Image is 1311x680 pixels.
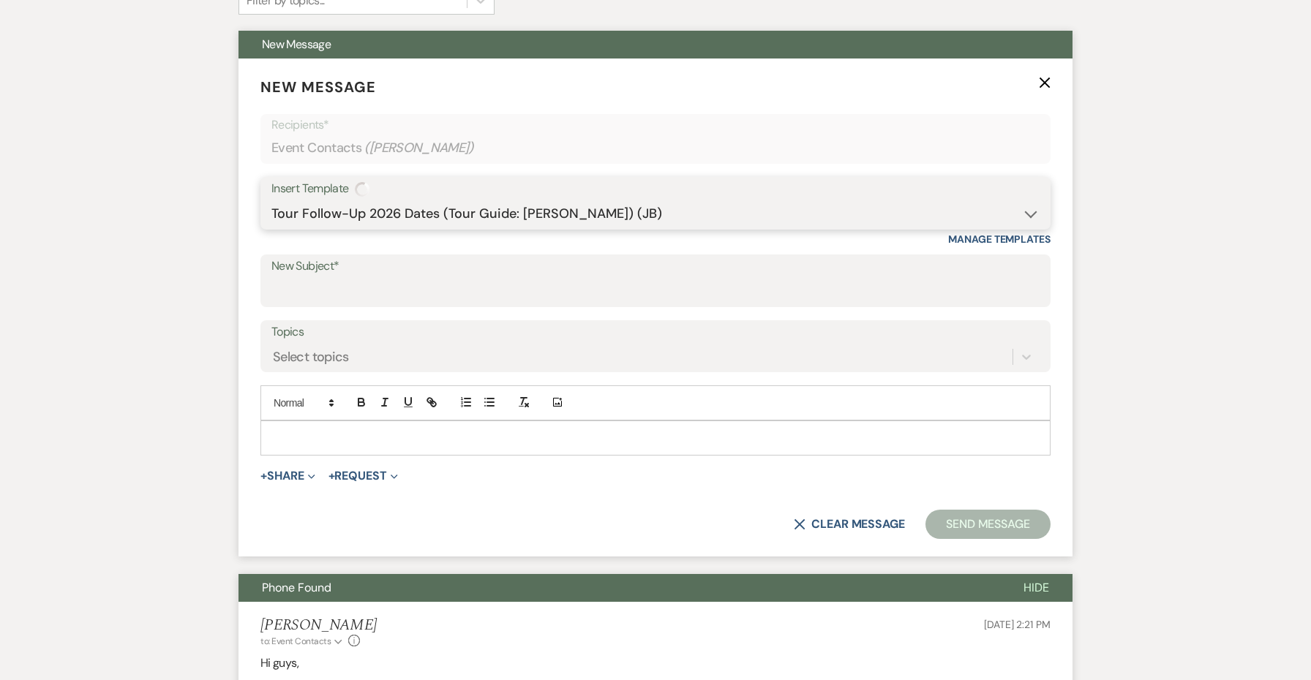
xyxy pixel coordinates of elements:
p: Recipients* [271,116,1040,135]
h5: [PERSON_NAME] [260,616,377,635]
button: Request [328,470,398,482]
div: Event Contacts [271,134,1040,162]
button: Send Message [925,510,1051,539]
button: Phone Found [238,574,1000,602]
span: Hide [1023,580,1049,595]
span: Phone Found [262,580,331,595]
button: Clear message [794,518,905,530]
span: [DATE] 2:21 PM [984,618,1051,631]
label: Topics [271,322,1040,343]
span: + [328,470,335,482]
div: Select topics [273,347,349,366]
span: + [260,470,267,482]
a: Manage Templates [948,233,1051,246]
span: to: Event Contacts [260,635,331,647]
img: loading spinner [355,182,369,197]
span: New Message [260,78,376,97]
span: ( [PERSON_NAME] ) [364,138,474,158]
label: New Subject* [271,256,1040,277]
button: Hide [1000,574,1073,602]
button: Share [260,470,315,482]
span: New Message [262,37,331,52]
button: to: Event Contacts [260,635,345,648]
p: Hi guys, [260,654,1051,673]
div: Insert Template [271,178,1040,200]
